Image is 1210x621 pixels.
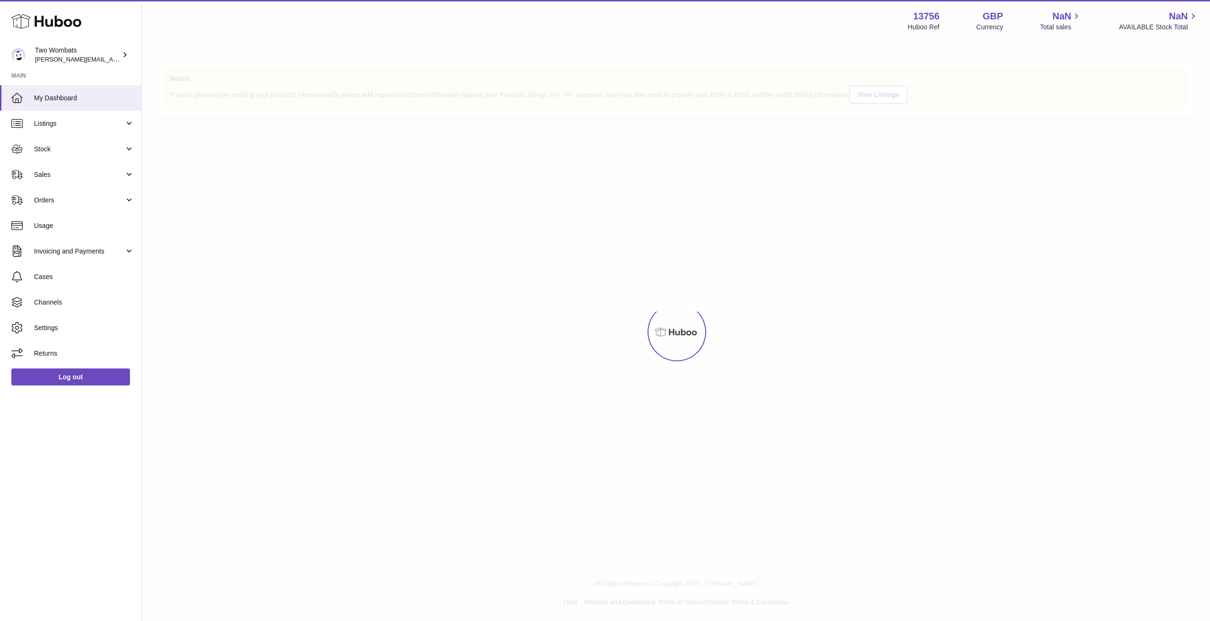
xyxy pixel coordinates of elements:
[1052,10,1071,23] span: NaN
[34,272,134,281] span: Cases
[1119,10,1199,32] a: NaN AVAILABLE Stock Total
[34,170,124,179] span: Sales
[983,10,1003,23] strong: GBP
[34,196,124,205] span: Orders
[34,94,134,103] span: My Dashboard
[35,46,120,64] div: Two Wombats
[913,10,940,23] strong: 13756
[35,55,190,63] span: [PERSON_NAME][EMAIL_ADDRESS][DOMAIN_NAME]
[1040,23,1082,32] span: Total sales
[34,247,124,256] span: Invoicing and Payments
[1169,10,1188,23] span: NaN
[11,48,26,62] img: alan@twowombats.com
[1040,10,1082,32] a: NaN Total sales
[34,349,134,358] span: Returns
[1119,23,1199,32] span: AVAILABLE Stock Total
[11,368,130,385] a: Log out
[34,298,134,307] span: Channels
[34,221,134,230] span: Usage
[977,23,1003,32] div: Currency
[908,23,940,32] div: Huboo Ref
[34,119,124,128] span: Listings
[34,145,124,154] span: Stock
[34,324,134,332] span: Settings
